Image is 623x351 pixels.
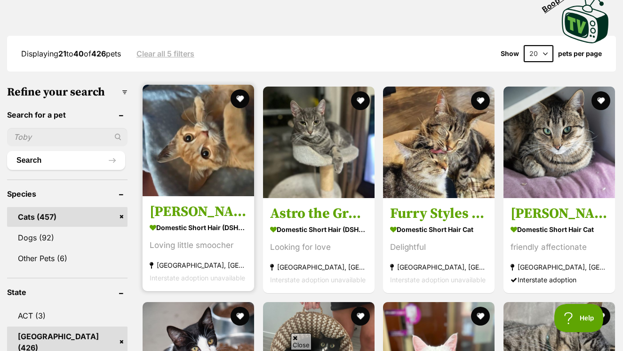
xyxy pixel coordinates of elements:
[7,306,128,326] a: ACT (3)
[7,128,128,146] input: Toby
[270,261,367,273] strong: [GEOGRAPHIC_DATA], [GEOGRAPHIC_DATA]
[263,198,375,293] a: Astro the Grey Tabby Domestic Short Hair (DSH) Cat Looking for love [GEOGRAPHIC_DATA], [GEOGRAPHI...
[390,223,487,236] strong: Domestic Short Hair Cat
[291,333,311,350] span: Close
[150,239,247,252] div: Loving little smoocher
[263,87,375,198] img: Astro the Grey Tabby - Domestic Short Hair (DSH) Cat
[558,50,602,57] label: pets per page
[471,91,490,110] button: favourite
[7,86,128,99] h3: Refine your search
[270,223,367,236] strong: Domestic Short Hair (DSH) Cat
[150,274,245,282] span: Interstate adoption unavailable
[150,203,247,221] h3: [PERSON_NAME]
[7,190,128,198] header: Species
[351,307,369,326] button: favourite
[91,49,106,58] strong: 426
[390,261,487,273] strong: [GEOGRAPHIC_DATA], [GEOGRAPHIC_DATA]
[270,241,367,254] div: Looking for love
[73,49,84,58] strong: 40
[511,273,608,286] div: Interstate adoption
[591,91,610,110] button: favourite
[143,85,254,196] img: Griffin - Domestic Short Hair (DSH) Cat
[7,248,128,268] a: Other Pets (6)
[58,49,66,58] strong: 21
[7,111,128,119] header: Search for a pet
[471,307,490,326] button: favourite
[150,221,247,234] strong: Domestic Short Hair (DSH) Cat
[231,89,249,108] button: favourite
[143,196,254,291] a: [PERSON_NAME] Domestic Short Hair (DSH) Cat Loving little smoocher [GEOGRAPHIC_DATA], [GEOGRAPHIC...
[351,91,369,110] button: favourite
[270,276,366,284] span: Interstate adoption unavailable
[503,87,615,198] img: Ervin - Domestic Short Hair Cat
[390,276,486,284] span: Interstate adoption unavailable
[554,304,604,332] iframe: Help Scout Beacon - Open
[150,259,247,271] strong: [GEOGRAPHIC_DATA], [GEOGRAPHIC_DATA]
[7,207,128,227] a: Cats (457)
[7,151,125,170] button: Search
[270,205,367,223] h3: Astro the Grey Tabby
[136,49,194,58] a: Clear all 5 filters
[7,288,128,296] header: State
[511,241,608,254] div: friendly affectionate
[511,223,608,236] strong: Domestic Short Hair Cat
[21,49,121,58] span: Displaying to of pets
[501,50,519,57] span: Show
[503,198,615,293] a: [PERSON_NAME] Domestic Short Hair Cat friendly affectionate [GEOGRAPHIC_DATA], [GEOGRAPHIC_DATA] ...
[383,87,495,198] img: Furry Styles and Zeperella - Domestic Short Hair Cat
[390,205,487,223] h3: Furry Styles and Zeperella
[7,228,128,247] a: Dogs (92)
[390,241,487,254] div: Delightful
[511,261,608,273] strong: [GEOGRAPHIC_DATA], [GEOGRAPHIC_DATA]
[383,198,495,293] a: Furry Styles and Zeperella Domestic Short Hair Cat Delightful [GEOGRAPHIC_DATA], [GEOGRAPHIC_DATA...
[511,205,608,223] h3: [PERSON_NAME]
[231,307,249,326] button: favourite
